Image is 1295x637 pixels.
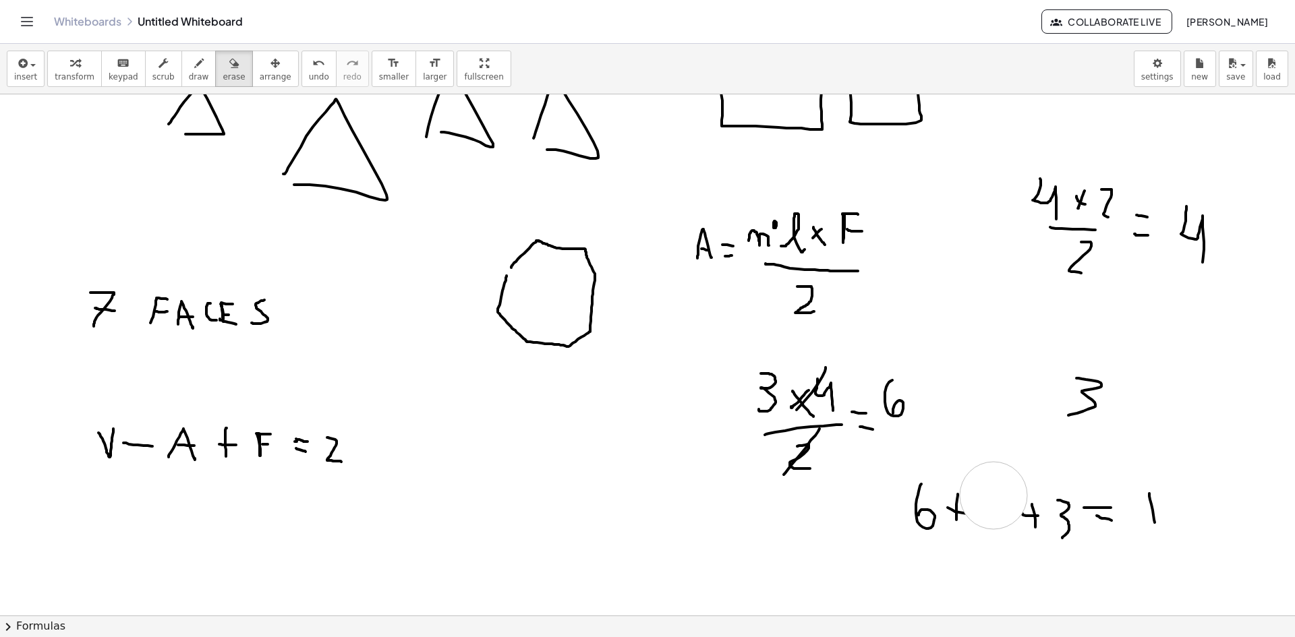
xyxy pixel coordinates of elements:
span: transform [55,72,94,82]
button: format_sizelarger [415,51,454,87]
button: scrub [145,51,182,87]
button: new [1184,51,1216,87]
span: larger [423,72,447,82]
span: erase [223,72,245,82]
button: draw [181,51,217,87]
span: scrub [152,72,175,82]
button: undoundo [301,51,337,87]
span: settings [1141,72,1174,82]
button: Collaborate Live [1041,9,1172,34]
i: format_size [428,55,441,71]
button: format_sizesmaller [372,51,416,87]
span: keypad [109,72,138,82]
span: undo [309,72,329,82]
span: [PERSON_NAME] [1186,16,1268,28]
button: settings [1134,51,1181,87]
button: insert [7,51,45,87]
span: insert [14,72,37,82]
button: erase [215,51,252,87]
span: fullscreen [464,72,503,82]
i: redo [346,55,359,71]
span: Collaborate Live [1053,16,1161,28]
span: save [1226,72,1245,82]
span: new [1191,72,1208,82]
a: Whiteboards [54,15,121,28]
i: keyboard [117,55,129,71]
button: [PERSON_NAME] [1175,9,1279,34]
span: redo [343,72,362,82]
button: transform [47,51,102,87]
i: format_size [387,55,400,71]
button: fullscreen [457,51,511,87]
button: arrange [252,51,299,87]
span: draw [189,72,209,82]
span: smaller [379,72,409,82]
i: undo [312,55,325,71]
button: save [1219,51,1253,87]
button: redoredo [336,51,369,87]
button: Toggle navigation [16,11,38,32]
span: arrange [260,72,291,82]
span: load [1263,72,1281,82]
button: load [1256,51,1288,87]
button: keyboardkeypad [101,51,146,87]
